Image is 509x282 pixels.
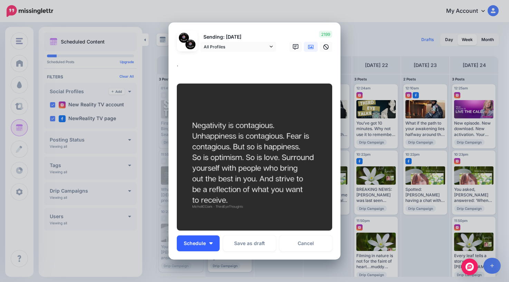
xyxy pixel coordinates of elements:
[209,242,213,244] img: arrow-down-white.png
[200,42,276,52] a: All Profiles
[177,235,220,251] button: Schedule
[279,235,332,251] a: Cancel
[461,259,478,275] div: Open Intercom Messenger
[177,60,336,69] div: .
[177,84,332,230] img: J5R3DZLOTR0C7I1WSA0GOJ9GYY6XZAF7.jpg
[200,33,276,41] p: Sending: [DATE]
[319,31,332,38] span: 2199
[223,235,276,251] button: Save as draft
[185,40,195,50] img: 472753704_10160185472851537_7242961054534619338_n-bsa151758.jpg
[204,43,268,50] span: All Profiles
[179,33,189,43] img: 472449953_1281368356257536_7554451743400192894_n-bsa151736.jpg
[184,241,206,246] span: Schedule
